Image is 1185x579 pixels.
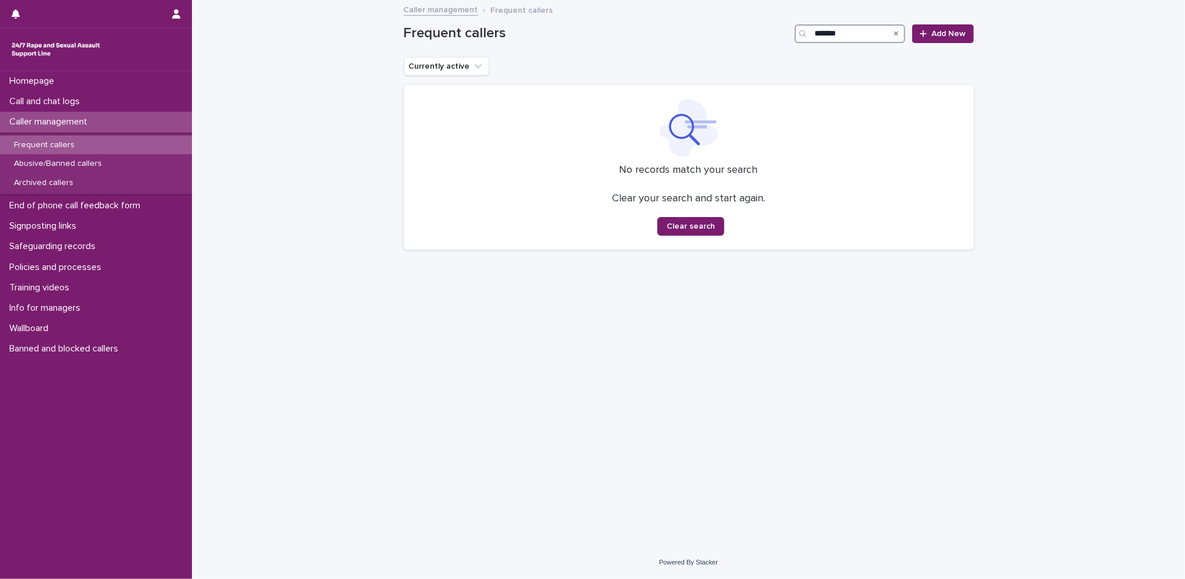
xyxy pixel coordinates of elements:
[491,3,553,16] p: Frequent callers
[795,24,905,43] input: Search
[404,25,791,42] h1: Frequent callers
[5,178,83,188] p: Archived callers
[5,323,58,334] p: Wallboard
[932,30,966,38] span: Add New
[9,38,102,61] img: rhQMoQhaT3yELyF149Cw
[912,24,973,43] a: Add New
[5,200,150,211] p: End of phone call feedback form
[5,76,63,87] p: Homepage
[5,282,79,293] p: Training videos
[657,217,724,236] button: Clear search
[5,96,89,107] p: Call and chat logs
[5,221,86,232] p: Signposting links
[5,241,105,252] p: Safeguarding records
[404,57,489,76] button: Currently active
[5,159,111,169] p: Abusive/Banned callers
[5,303,90,314] p: Info for managers
[667,222,715,230] span: Clear search
[612,193,765,205] p: Clear your search and start again.
[404,2,478,16] a: Caller management
[5,262,111,273] p: Policies and processes
[5,116,97,127] p: Caller management
[5,343,127,354] p: Banned and blocked callers
[659,559,718,566] a: Powered By Stacker
[5,140,84,150] p: Frequent callers
[418,164,960,177] p: No records match your search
